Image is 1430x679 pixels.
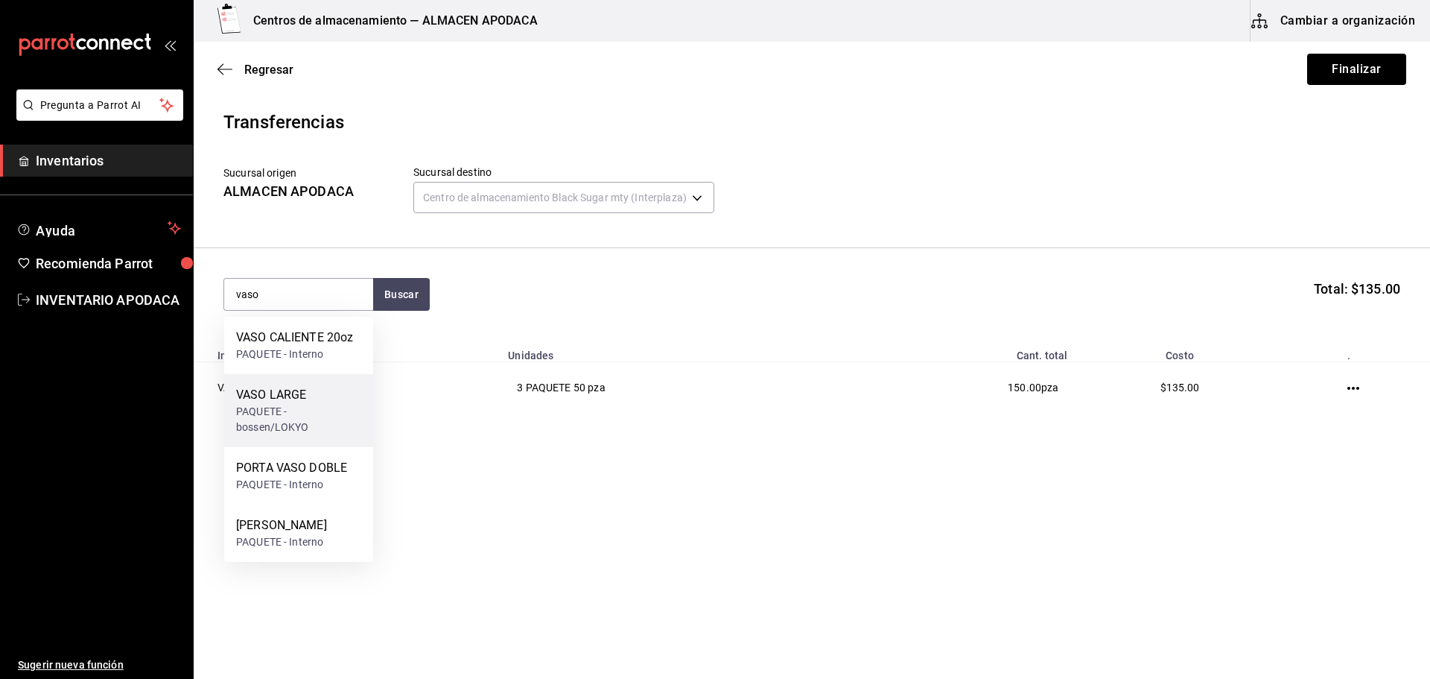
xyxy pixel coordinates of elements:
[373,278,430,311] button: Buscar
[194,341,499,362] th: Insumo
[224,279,373,310] input: Buscar insumo
[236,517,327,534] div: [PERSON_NAME]
[236,329,353,347] div: VASO CALIENTE 20oz
[1008,382,1041,394] span: 150.00
[36,253,181,274] span: Recomienda Parrot
[236,459,347,477] div: PORTA VASO DOBLE
[413,182,714,213] div: Centro de almacenamiento Black Sugar mty (Interplaza)
[36,219,162,237] span: Ayuda
[1160,382,1200,394] span: $135.00
[236,347,353,362] div: PAQUETE - Interno
[36,151,181,171] span: Inventarios
[236,386,361,404] div: VASO LARGE
[1314,279,1400,299] span: Total: $135.00
[839,362,1077,414] td: pza
[194,362,499,414] td: VASO MEDIUM
[164,39,176,51] button: open_drawer_menu
[236,534,327,550] div: PAQUETE - Interno
[244,63,293,77] span: Regresar
[1077,341,1283,362] th: Costo
[223,109,1400,136] div: Transferencias
[223,165,354,181] p: Sucursal origen
[223,181,354,201] div: ALMACEN APODACA
[18,657,181,673] span: Sugerir nueva función
[16,89,183,121] button: Pregunta a Parrot AI
[40,98,160,113] span: Pregunta a Parrot AI
[10,108,183,124] a: Pregunta a Parrot AI
[36,290,181,310] span: INVENTARIO APODACA
[499,362,839,414] td: 3 PAQUETE 50 pza
[413,167,714,177] label: Sucursal destino
[839,341,1077,362] th: Cant. total
[236,477,347,493] div: PAQUETE - Interno
[1307,54,1406,85] button: Finalizar
[241,12,538,30] h3: Centros de almacenamiento — ALMACEN APODACA
[1283,341,1430,362] th: .
[217,63,293,77] button: Regresar
[499,341,839,362] th: Unidades
[236,404,361,435] div: PAQUETE - bossen/LOKYO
